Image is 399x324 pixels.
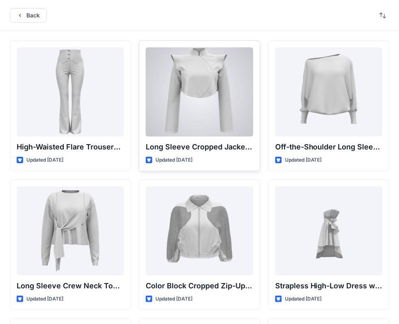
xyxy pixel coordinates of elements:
[275,141,382,153] p: Off-the-Shoulder Long Sleeve Top
[146,186,253,275] a: Color Block Cropped Zip-Up Jacket with Sheer Sleeves
[146,280,253,292] p: Color Block Cropped Zip-Up Jacket with Sheer Sleeves
[17,186,124,275] a: Long Sleeve Crew Neck Top with Asymmetrical Tie Detail
[285,295,322,303] p: Updated [DATE]
[17,141,124,153] p: High-Waisted Flare Trousers with Button Detail
[275,280,382,292] p: Strapless High-Low Dress with Side Bow Detail
[146,141,253,153] p: Long Sleeve Cropped Jacket with Mandarin Collar and Shoulder Detail
[285,156,322,164] p: Updated [DATE]
[155,156,192,164] p: Updated [DATE]
[275,186,382,275] a: Strapless High-Low Dress with Side Bow Detail
[26,156,63,164] p: Updated [DATE]
[17,47,124,136] a: High-Waisted Flare Trousers with Button Detail
[26,295,63,303] p: Updated [DATE]
[146,47,253,136] a: Long Sleeve Cropped Jacket with Mandarin Collar and Shoulder Detail
[17,280,124,292] p: Long Sleeve Crew Neck Top with Asymmetrical Tie Detail
[155,295,192,303] p: Updated [DATE]
[275,47,382,136] a: Off-the-Shoulder Long Sleeve Top
[10,8,47,23] button: Back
